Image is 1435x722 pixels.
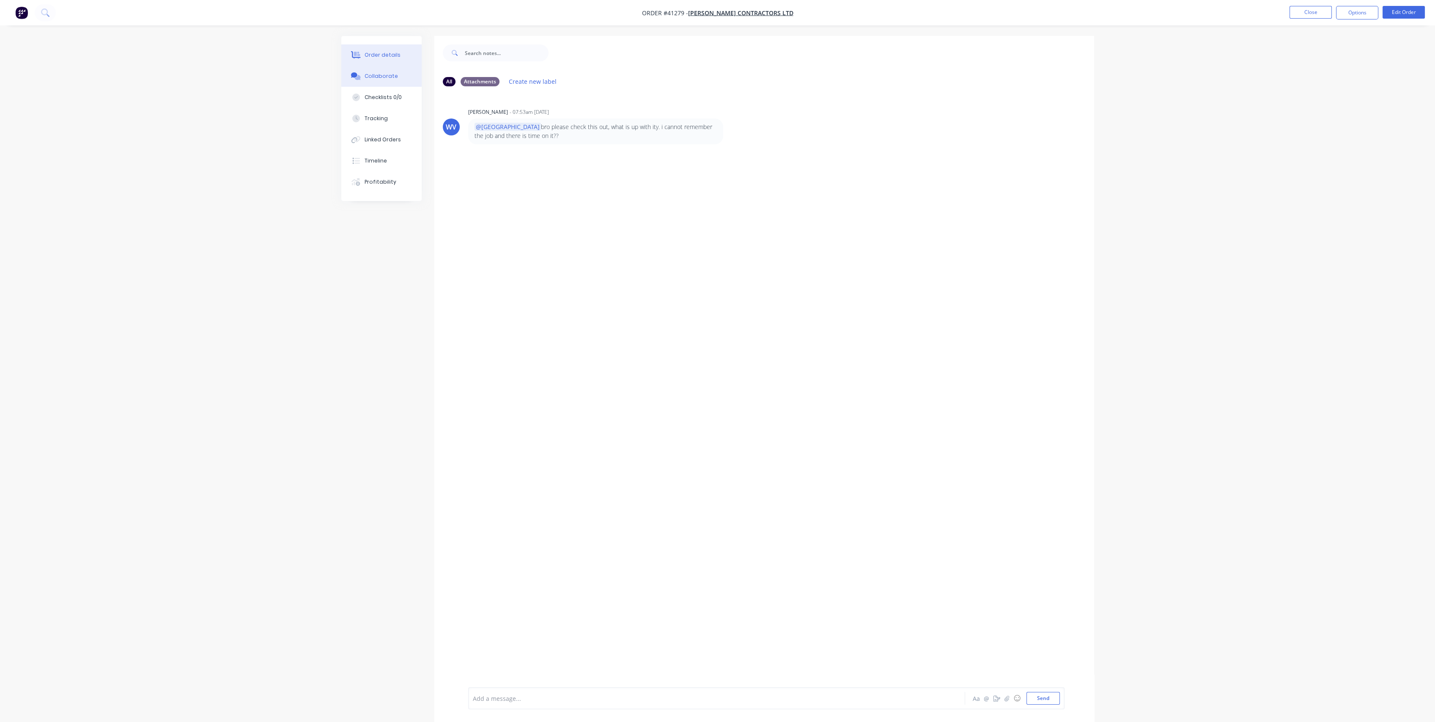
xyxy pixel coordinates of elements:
[365,136,401,143] div: Linked Orders
[465,44,549,61] input: Search notes...
[1012,693,1022,703] button: ☺
[15,6,28,19] img: Factory
[475,123,541,131] span: @[GEOGRAPHIC_DATA]
[365,51,401,59] div: Order details
[443,77,455,86] div: All
[341,44,422,66] button: Order details
[1383,6,1425,19] button: Edit Order
[365,94,402,101] div: Checklists 0/0
[468,108,508,116] div: [PERSON_NAME]
[365,115,388,122] div: Tracking
[971,693,982,703] button: Aa
[341,66,422,87] button: Collaborate
[1026,692,1060,705] button: Send
[341,150,422,171] button: Timeline
[341,171,422,193] button: Profitability
[365,72,398,80] div: Collaborate
[365,178,396,186] div: Profitability
[982,693,992,703] button: @
[341,129,422,150] button: Linked Orders
[365,157,387,165] div: Timeline
[446,122,456,132] div: WV
[475,123,717,140] p: bro please check this out, what is up with ity. i cannot remember the job and there is time on it??
[1336,6,1378,19] button: Options
[341,87,422,108] button: Checklists 0/0
[642,9,688,17] span: Order #41279 -
[1290,6,1332,19] button: Close
[461,77,499,86] div: Attachments
[688,9,793,17] a: [PERSON_NAME] Contractors Ltd
[341,108,422,129] button: Tracking
[505,76,561,87] button: Create new label
[510,108,549,116] div: - 07:53am [DATE]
